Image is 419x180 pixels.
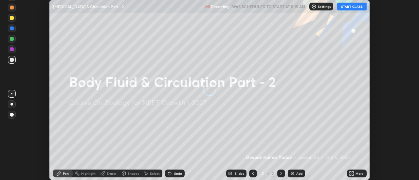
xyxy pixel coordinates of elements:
h5: WAS SCHEDULED TO START AT 8:15 AM [232,4,305,9]
div: / [267,172,269,175]
div: Pen [63,172,69,175]
div: Slides [235,172,244,175]
div: More [355,172,364,175]
div: Select [150,172,160,175]
div: Eraser [107,172,117,175]
button: START CLASS [337,3,367,10]
p: Recording [211,4,229,9]
img: class-settings-icons [311,4,317,9]
div: 2 [271,171,275,176]
p: Settings [318,5,331,8]
img: recording.375f2c34.svg [205,4,210,9]
p: [MEDICAL_DATA] & Circulation Part - 2 [53,4,124,9]
div: Add [296,172,302,175]
img: add-slide-button [290,171,295,176]
div: Undo [174,172,182,175]
div: 2 [260,172,266,175]
div: Shapes [128,172,139,175]
div: Highlight [81,172,96,175]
